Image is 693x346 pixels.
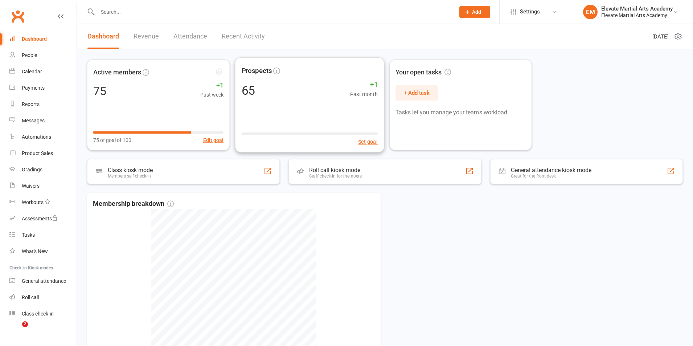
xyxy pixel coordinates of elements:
span: Past month [350,90,377,98]
span: Active members [93,67,141,77]
iframe: Intercom live chat [7,321,25,339]
span: Your open tasks [395,67,451,78]
div: Waivers [22,183,40,189]
a: Waivers [9,178,77,194]
div: What's New [22,248,48,254]
div: Roll call [22,294,39,300]
a: Revenue [134,24,159,49]
a: What's New [9,243,77,260]
a: Attendance [173,24,207,49]
div: Reports [22,101,40,107]
div: Assessments [22,216,58,221]
div: Elevate Martial Arts Academy [601,12,673,19]
button: + Add task [395,85,438,101]
a: Gradings [9,162,77,178]
button: Add [459,6,490,18]
div: Great for the front desk [511,174,591,179]
div: General attendance kiosk mode [511,167,591,174]
div: EM [583,5,598,19]
div: Product Sales [22,150,53,156]
a: Reports [9,96,77,113]
span: +1 [350,79,377,90]
span: Prospects [241,65,272,76]
a: Roll call [9,289,77,306]
div: Elevate Martial Arts Academy [601,5,673,12]
div: Members self check-in [108,174,153,179]
div: Class check-in [22,311,54,317]
span: [DATE] [652,32,669,41]
div: Staff check-in for members [309,174,362,179]
a: Calendar [9,64,77,80]
div: Calendar [22,69,42,74]
input: Search... [95,7,450,17]
a: Product Sales [9,145,77,162]
div: Dashboard [22,36,47,42]
a: Workouts [9,194,77,211]
div: General attendance [22,278,66,284]
div: Tasks [22,232,35,238]
div: Messages [22,118,45,123]
a: Class kiosk mode [9,306,77,322]
a: Assessments [9,211,77,227]
div: Roll call kiosk mode [309,167,362,174]
div: Class kiosk mode [108,167,153,174]
div: 65 [241,84,255,97]
div: Automations [22,134,51,140]
span: Add [472,9,481,15]
a: Tasks [9,227,77,243]
a: Dashboard [9,31,77,47]
span: Membership breakdown [93,199,174,209]
span: 75 of goal of 100 [93,136,131,144]
a: General attendance kiosk mode [9,273,77,289]
div: Gradings [22,167,42,172]
a: Automations [9,129,77,145]
a: Payments [9,80,77,96]
a: People [9,47,77,64]
button: Set goal [358,138,377,146]
div: Workouts [22,199,44,205]
div: People [22,52,37,58]
span: Settings [520,4,540,20]
div: 75 [93,85,106,97]
span: +1 [200,80,224,91]
p: Tasks let you manage your team's workload. [395,108,526,117]
a: Dashboard [87,24,119,49]
div: Payments [22,85,45,91]
a: Clubworx [9,7,27,25]
button: Edit goal [203,136,224,144]
a: Recent Activity [222,24,265,49]
a: Messages [9,113,77,129]
span: 2 [22,321,28,327]
span: Past week [200,91,224,99]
